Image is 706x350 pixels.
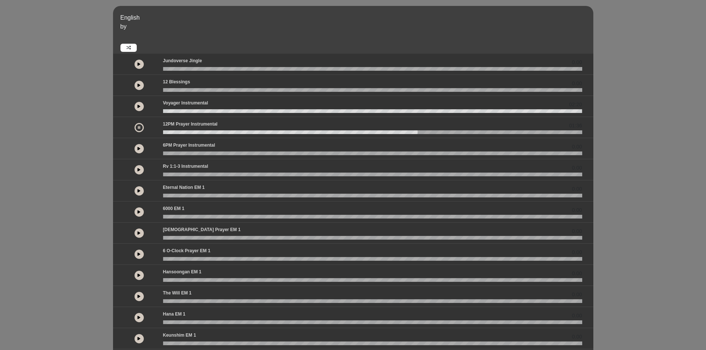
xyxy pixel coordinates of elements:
span: 0.00 [572,227,582,235]
p: 6 o-clock prayer EM 1 [163,247,211,254]
span: 0.00 [572,333,582,341]
p: Jundoverse Jingle [163,57,202,64]
p: 6000 EM 1 [163,205,185,212]
span: 0.00 [572,206,582,214]
p: Keunshim EM 1 [163,332,196,339]
p: Eternal Nation EM 1 [163,184,205,191]
span: 02:20 [569,101,582,109]
span: 0.00 [572,164,582,172]
span: 0.00 [572,80,582,87]
p: 6PM Prayer Instrumental [163,142,215,149]
p: The Will EM 1 [163,290,192,296]
span: 01:36 [569,122,582,130]
p: Rv 1:1-3 Instrumental [163,163,208,170]
p: Hana EM 1 [163,311,186,317]
span: 0.00 [572,249,582,256]
p: 12 Blessings [163,79,190,85]
p: [DEMOGRAPHIC_DATA] prayer EM 1 [163,226,241,233]
span: 0.00 [572,291,582,299]
span: by [120,23,127,30]
span: 0.00 [572,270,582,277]
p: Voyager Instrumental [163,100,208,106]
span: 0.00 [572,312,582,320]
span: 0.00 [572,185,582,193]
p: Hansoongan EM 1 [163,269,202,275]
span: 0.00 [572,59,582,66]
span: 0.00 [572,143,582,151]
p: 12PM Prayer Instrumental [163,121,218,127]
p: English [120,13,591,22]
